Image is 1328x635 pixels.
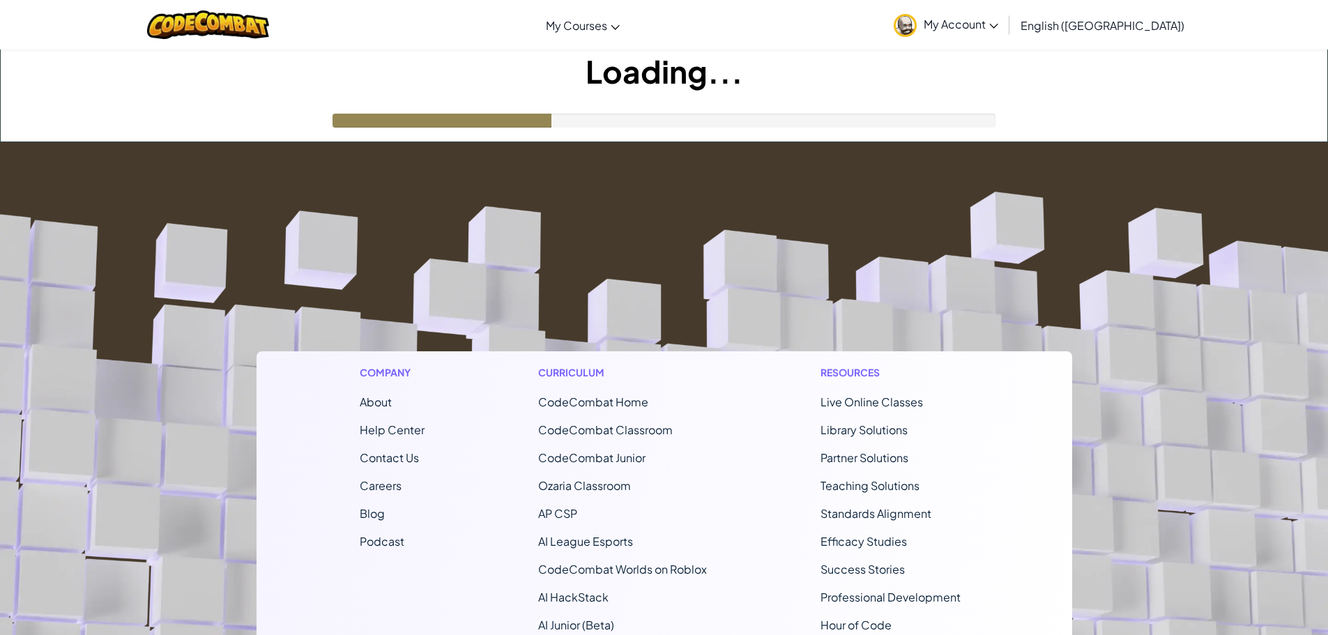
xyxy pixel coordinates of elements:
a: AI Junior (Beta) [538,618,614,632]
a: Help Center [360,422,425,437]
span: My Courses [546,18,607,33]
a: Careers [360,478,402,493]
a: English ([GEOGRAPHIC_DATA]) [1014,6,1191,44]
a: Hour of Code [821,618,892,632]
a: Ozaria Classroom [538,478,631,493]
h1: Company [360,365,425,380]
a: Teaching Solutions [821,478,919,493]
a: Blog [360,506,385,521]
a: Library Solutions [821,422,908,437]
a: About [360,395,392,409]
img: CodeCombat logo [147,10,269,39]
a: Efficacy Studies [821,534,907,549]
img: avatar [894,14,917,37]
a: My Account [887,3,1005,47]
a: CodeCombat Classroom [538,422,673,437]
a: Partner Solutions [821,450,908,465]
a: CodeCombat Worlds on Roblox [538,562,707,576]
a: My Courses [539,6,627,44]
a: AI League Esports [538,534,633,549]
a: Podcast [360,534,404,549]
h1: Resources [821,365,969,380]
a: Success Stories [821,562,905,576]
a: AI HackStack [538,590,609,604]
span: English ([GEOGRAPHIC_DATA]) [1021,18,1184,33]
h1: Curriculum [538,365,707,380]
span: My Account [924,17,998,31]
span: CodeCombat Home [538,395,648,409]
a: AP CSP [538,506,577,521]
h1: Loading... [1,49,1327,93]
a: Professional Development [821,590,961,604]
a: CodeCombat Junior [538,450,646,465]
a: Standards Alignment [821,506,931,521]
span: Contact Us [360,450,419,465]
a: Live Online Classes [821,395,923,409]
